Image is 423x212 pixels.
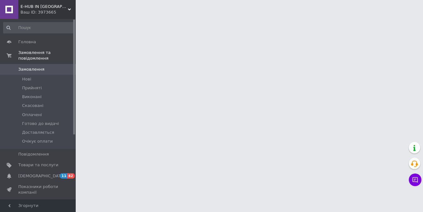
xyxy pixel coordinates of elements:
[18,184,58,195] span: Показники роботи компанії
[409,174,421,186] button: Чат з покупцем
[22,130,54,135] span: Доставляється
[3,22,74,33] input: Пошук
[21,9,76,15] div: Ваш ID: 3973665
[60,173,67,179] span: 11
[18,39,36,45] span: Головна
[22,138,53,144] span: Очікує оплати
[18,162,58,168] span: Товари та послуги
[22,76,31,82] span: Нові
[18,151,49,157] span: Повідомлення
[22,94,42,100] span: Виконані
[21,4,68,9] span: E-HUB IN UA
[18,173,65,179] span: [DEMOGRAPHIC_DATA]
[18,67,44,72] span: Замовлення
[22,103,44,109] span: Скасовані
[18,50,76,61] span: Замовлення та повідомлення
[67,173,74,179] span: 42
[22,112,42,118] span: Оплачені
[22,85,42,91] span: Прийняті
[22,121,59,127] span: Готово до видачі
